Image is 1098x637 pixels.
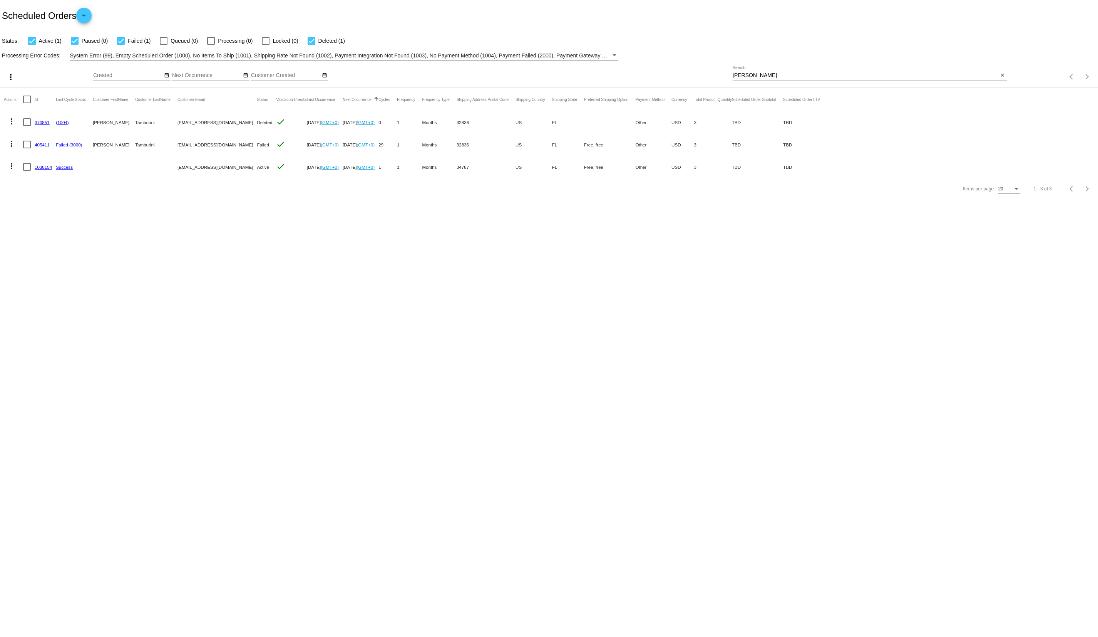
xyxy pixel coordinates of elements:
[164,72,169,79] mat-icon: date_range
[7,161,16,171] mat-icon: more_vert
[671,133,694,156] mat-cell: USD
[357,120,375,125] a: (GMT+0)
[93,111,135,133] mat-cell: [PERSON_NAME]
[321,142,339,147] a: (GMT+0)
[732,156,783,178] mat-cell: TBD
[4,88,23,111] mat-header-cell: Actions
[276,88,306,111] mat-header-cell: Validation Checks
[357,165,375,170] a: (GMT+0)
[733,72,999,79] input: Search
[635,111,671,133] mat-cell: Other
[56,97,86,102] button: Change sorting for LastProcessingCycleId
[135,133,177,156] mat-cell: Tamburini
[457,111,516,133] mat-cell: 32836
[56,142,68,147] a: Failed
[378,133,397,156] mat-cell: 29
[257,97,268,102] button: Change sorting for Status
[635,133,671,156] mat-cell: Other
[694,156,732,178] mat-cell: 3
[422,133,457,156] mat-cell: Months
[671,97,687,102] button: Change sorting for CurrencyIso
[307,133,343,156] mat-cell: [DATE]
[457,133,516,156] mat-cell: 32836
[516,133,552,156] mat-cell: US
[998,186,1003,192] span: 20
[93,133,135,156] mat-cell: [PERSON_NAME]
[457,156,516,178] mat-cell: 34787
[635,156,671,178] mat-cell: Other
[70,52,916,59] span: System Error (99), Empty Scheduled Order (1000), No Items To Ship (1001), Shipping Rate Not Found...
[552,156,584,178] mat-cell: FL
[584,133,636,156] mat-cell: Free, free
[35,97,38,102] button: Change sorting for Id
[251,72,320,79] input: Customer Created
[397,133,422,156] mat-cell: 1
[397,156,422,178] mat-cell: 1
[1080,181,1095,197] button: Next page
[2,8,92,23] h2: Scheduled Orders
[93,97,128,102] button: Change sorting for CustomerFirstName
[635,97,664,102] button: Change sorting for PaymentMethod.Type
[321,165,339,170] a: (GMT+0)
[7,117,16,126] mat-icon: more_vert
[516,97,545,102] button: Change sorting for ShippingCountry
[694,88,732,111] mat-header-cell: Total Product Quantity
[999,72,1007,80] button: Clear
[357,142,375,147] a: (GMT+0)
[783,97,820,102] button: Change sorting for LifetimeValue
[39,36,62,45] span: Active (1)
[243,72,248,79] mat-icon: date_range
[397,97,415,102] button: Change sorting for Frequency
[69,142,82,147] a: (3000)
[177,133,257,156] mat-cell: [EMAIL_ADDRESS][DOMAIN_NAME]
[257,165,269,170] span: Active
[56,120,69,125] a: (1004)
[552,97,577,102] button: Change sorting for ShippingState
[82,36,108,45] span: Paused (0)
[343,156,378,178] mat-cell: [DATE]
[172,72,241,79] input: Next Occurrence
[128,36,151,45] span: Failed (1)
[2,52,61,59] span: Processing Error Codes:
[516,111,552,133] mat-cell: US
[273,36,298,45] span: Locked (0)
[171,36,198,45] span: Queued (0)
[343,133,378,156] mat-cell: [DATE]
[343,97,372,102] button: Change sorting for NextOccurrenceUtc
[321,120,339,125] a: (GMT+0)
[6,72,15,82] mat-icon: more_vert
[783,156,827,178] mat-cell: TBD
[378,111,397,133] mat-cell: 0
[35,120,50,125] a: 370851
[276,140,285,149] mat-icon: check
[552,111,584,133] mat-cell: FL
[177,97,205,102] button: Change sorting for CustomerEmail
[7,139,16,148] mat-icon: more_vert
[79,13,89,22] mat-icon: add
[422,111,457,133] mat-cell: Months
[257,142,269,147] span: Failed
[276,117,285,126] mat-icon: check
[732,97,776,102] button: Change sorting for Subtotal
[307,97,335,102] button: Change sorting for LastOccurrenceUtc
[694,111,732,133] mat-cell: 3
[1080,69,1095,84] button: Next page
[1034,186,1052,192] div: 1 - 3 of 3
[70,51,618,61] mat-select: Filter by Processing Error Codes
[783,133,827,156] mat-cell: TBD
[671,111,694,133] mat-cell: USD
[732,111,783,133] mat-cell: TBD
[35,165,52,170] a: 1038154
[378,156,397,178] mat-cell: 1
[694,133,732,156] mat-cell: 3
[177,111,257,133] mat-cell: [EMAIL_ADDRESS][DOMAIN_NAME]
[218,36,253,45] span: Processing (0)
[135,111,177,133] mat-cell: Tamburini
[93,72,162,79] input: Created
[584,156,636,178] mat-cell: Free, free
[671,156,694,178] mat-cell: USD
[276,162,285,171] mat-icon: check
[584,97,629,102] button: Change sorting for PreferredShippingOption
[998,187,1020,192] mat-select: Items per page:
[177,156,257,178] mat-cell: [EMAIL_ADDRESS][DOMAIN_NAME]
